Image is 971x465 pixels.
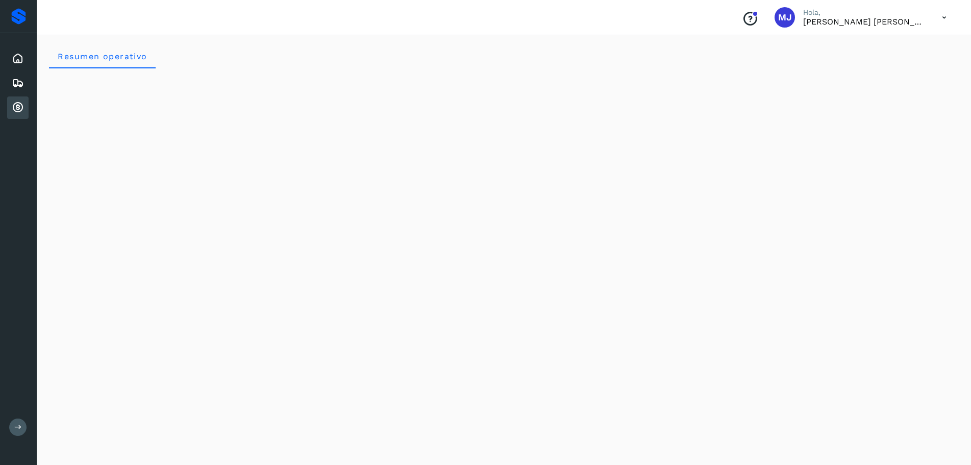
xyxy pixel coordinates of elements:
p: Militza Jocabeth Pérez Norberto [803,17,926,27]
div: Cuentas por cobrar [7,96,29,119]
span: Resumen operativo [57,52,147,61]
div: Embarques [7,72,29,94]
p: Hola, [803,8,926,17]
div: Inicio [7,47,29,70]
